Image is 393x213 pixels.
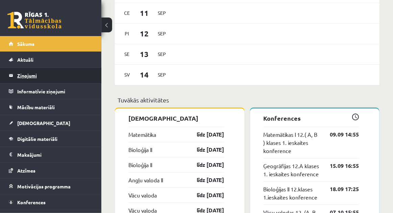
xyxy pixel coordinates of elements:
[128,146,152,154] a: Bioloģija II
[120,28,134,39] span: Pi
[9,147,93,162] a: Maksājumi
[128,130,156,139] a: Matemātika
[155,69,169,80] span: Sep
[120,49,134,59] span: Se
[134,7,155,19] span: 11
[120,69,134,80] span: Sv
[9,194,93,210] a: Konferences
[120,8,134,18] span: Ce
[17,41,34,47] span: Sākums
[264,130,320,155] a: Matemātikas I 12.( A, B ) klases 1. ieskaites konference
[185,161,224,169] a: līdz [DATE]
[9,115,93,131] a: [DEMOGRAPHIC_DATA]
[128,176,163,184] a: Angļu valoda II
[17,68,93,83] legend: Ziņojumi
[134,69,155,80] span: 14
[9,84,93,99] a: Informatīvie ziņojumi
[185,146,224,154] a: līdz [DATE]
[128,114,224,123] p: [DEMOGRAPHIC_DATA]
[9,99,93,115] a: Mācību materiāli
[128,191,157,199] a: Vācu valoda
[185,130,224,139] a: līdz [DATE]
[17,147,93,162] legend: Maksājumi
[134,49,155,60] span: 13
[264,114,360,123] p: Konferences
[185,176,224,184] a: līdz [DATE]
[17,120,70,126] span: [DEMOGRAPHIC_DATA]
[17,199,46,205] span: Konferences
[155,8,169,18] span: Sep
[264,162,320,178] a: Ģeogrāfijas 12.A klases 1. ieskaites konference
[17,168,35,174] span: Atzīmes
[155,49,169,59] span: Sep
[9,163,93,178] a: Atzīmes
[185,191,224,199] a: līdz [DATE]
[9,179,93,194] a: Motivācijas programma
[320,162,359,170] a: 15.09 16:55
[17,84,93,99] legend: Informatīvie ziņojumi
[9,36,93,52] a: Sākums
[264,185,320,201] a: Bioloģijas II 12.klases 1.ieskaites konference
[9,131,93,147] a: Digitālie materiāli
[7,12,62,29] a: Rīgas 1. Tālmācības vidusskola
[320,130,359,139] a: 09.09 14:55
[320,185,359,193] a: 18.09 17:25
[155,28,169,39] span: Sep
[17,183,71,189] span: Motivācijas programma
[17,104,55,110] span: Mācību materiāli
[118,95,377,104] p: Tuvākās aktivitātes
[17,136,57,142] span: Digitālie materiāli
[9,68,93,83] a: Ziņojumi
[17,57,33,63] span: Aktuāli
[9,52,93,67] a: Aktuāli
[128,161,152,169] a: Bioloģija II
[134,28,155,39] span: 12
